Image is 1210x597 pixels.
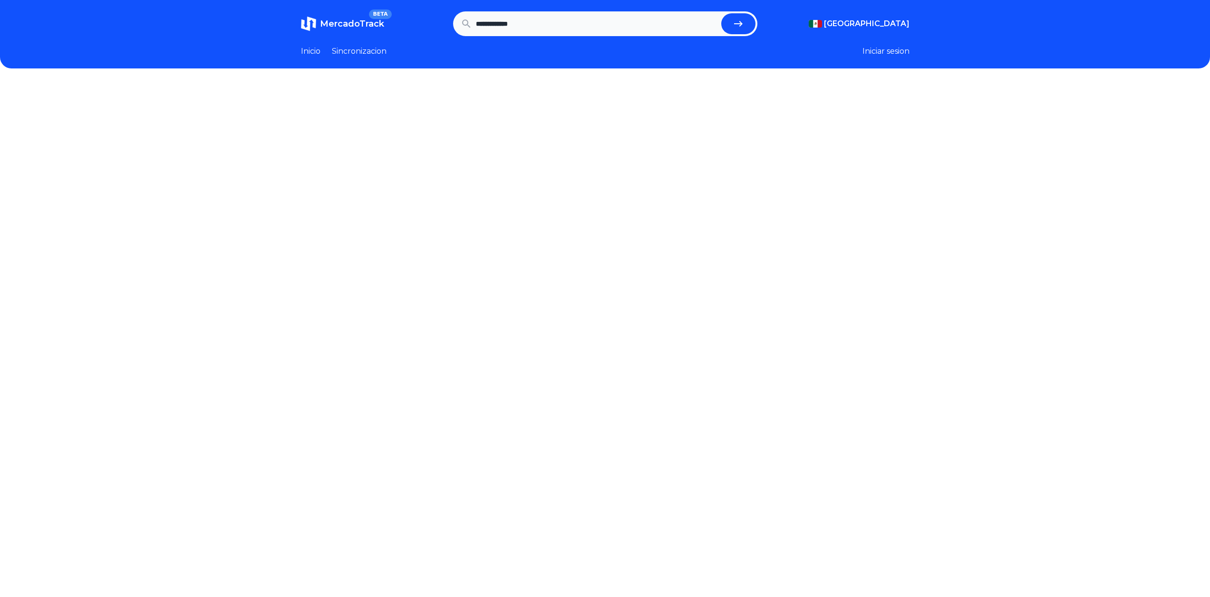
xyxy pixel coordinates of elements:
a: MercadoTrackBETA [301,16,384,31]
span: [GEOGRAPHIC_DATA] [824,18,910,29]
button: Iniciar sesion [862,46,910,57]
a: Inicio [301,46,320,57]
img: Mexico [809,20,822,28]
span: MercadoTrack [320,19,384,29]
span: BETA [369,10,391,19]
img: MercadoTrack [301,16,316,31]
a: Sincronizacion [332,46,387,57]
button: [GEOGRAPHIC_DATA] [809,18,910,29]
